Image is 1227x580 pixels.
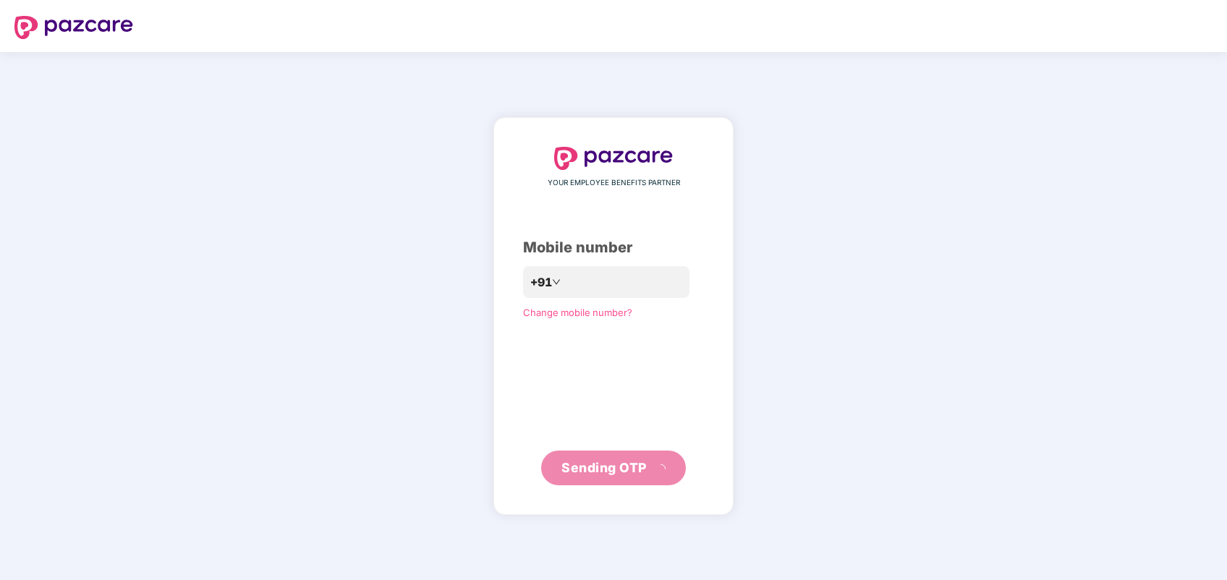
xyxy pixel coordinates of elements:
div: Mobile number [523,236,704,259]
span: down [552,278,561,286]
img: logo [14,16,133,39]
a: Change mobile number? [523,307,632,318]
img: logo [554,147,673,170]
button: Sending OTPloading [541,451,686,485]
span: +91 [530,273,552,291]
span: YOUR EMPLOYEE BENEFITS PARTNER [548,177,680,189]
